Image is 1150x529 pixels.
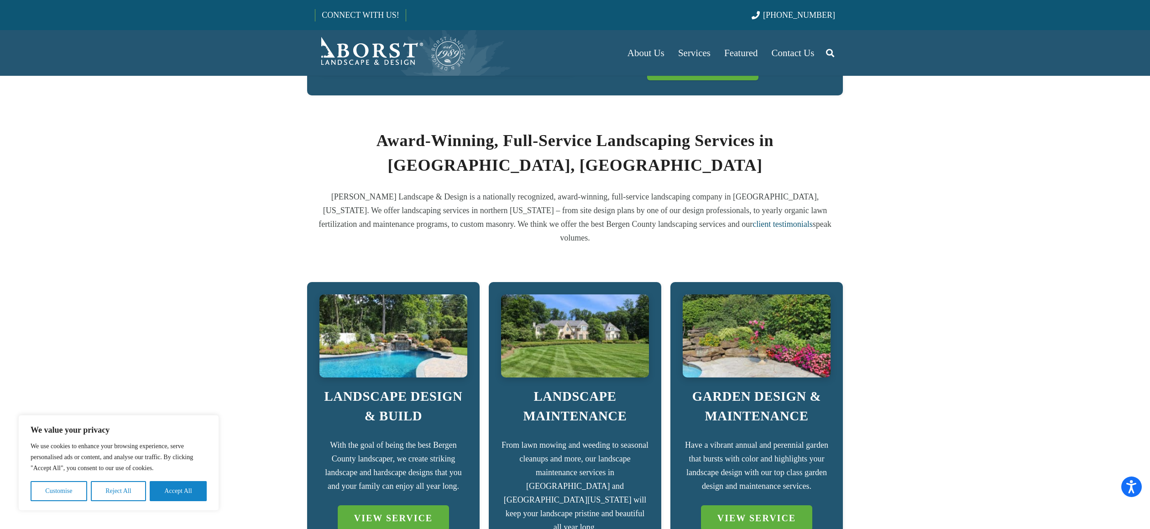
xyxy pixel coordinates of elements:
b: Award-Winning, Full-Service Landscaping Services in [GEOGRAPHIC_DATA], [GEOGRAPHIC_DATA] [376,131,774,174]
a: CONNECT WITH US! [315,4,405,26]
p: We use cookies to enhance your browsing experience, serve personalised ads or content, and analys... [31,441,207,474]
button: Reject All [91,481,146,501]
a: LANDSCAPE MAINTENANCE [523,389,627,423]
span: Services [678,47,711,58]
a: IMG_8489 [319,294,467,377]
a: LANDSCAPE DESIGN & BUILD [324,389,463,423]
span: About Us [627,47,664,58]
a: About Us [621,30,671,76]
div: We value your privacy [18,415,219,511]
a: IMG_7724 [501,294,649,377]
p: Have a vibrant annual and perennial garden that bursts with color and highlights your landscape d... [683,438,831,493]
p: With the goal of being the best Bergen County landscaper, we create striking landscape and hardsc... [319,438,467,493]
span: [PHONE_NUMBER] [763,10,835,20]
p: [PERSON_NAME] Landscape & Design is a nationally recognized, award-winning, full-service landscap... [315,190,835,245]
a: Contact Us [765,30,821,76]
span: Contact Us [772,47,815,58]
a: Search [821,42,839,64]
a: GARDEN DESIGN & MAINTENANCE [692,389,821,423]
a: Featured [717,30,764,76]
p: We value your privacy [31,424,207,435]
span: Featured [724,47,758,58]
a: Borst-Logo [315,35,466,71]
a: Services [671,30,717,76]
a: [PHONE_NUMBER] [752,10,835,20]
a: IMG_7915 [683,294,831,377]
button: Customise [31,481,87,501]
button: Accept All [150,481,207,501]
a: client testimonials [753,220,812,229]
